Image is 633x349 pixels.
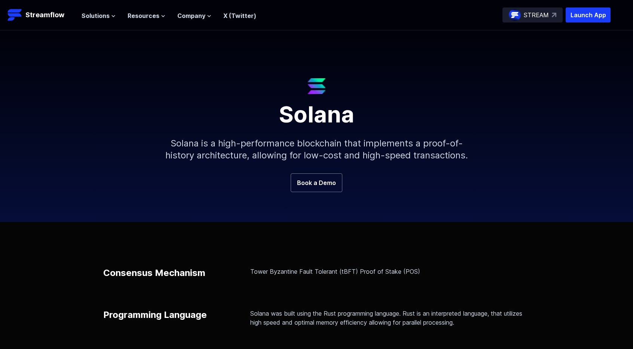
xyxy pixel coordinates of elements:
[82,11,116,20] button: Solutions
[7,7,22,22] img: Streamflow Logo
[250,267,530,276] p: Tower Byzantine Fault Tolerant (tBFT) Proof of Stake (POS)
[128,11,165,20] button: Resources
[177,11,205,20] span: Company
[566,7,611,22] button: Launch App
[25,10,64,20] p: Streamflow
[509,9,521,21] img: streamflow-logo-circle.png
[552,13,556,17] img: top-right-arrow.svg
[137,94,496,125] h1: Solana
[250,309,530,327] p: Solana was built using the Rust programming language. Rust is an interpreted language, that utili...
[291,173,342,192] a: Book a Demo
[156,125,477,173] p: Solana is a high-performance blockchain that implements a proof-of-history architecture, allowing...
[128,11,159,20] span: Resources
[308,78,326,94] img: Solana
[7,7,74,22] a: Streamflow
[177,11,211,20] button: Company
[103,267,205,279] p: Consensus Mechanism
[103,309,207,321] p: Programming Language
[82,11,110,20] span: Solutions
[524,10,549,19] p: STREAM
[502,7,563,22] a: STREAM
[223,12,256,19] a: X (Twitter)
